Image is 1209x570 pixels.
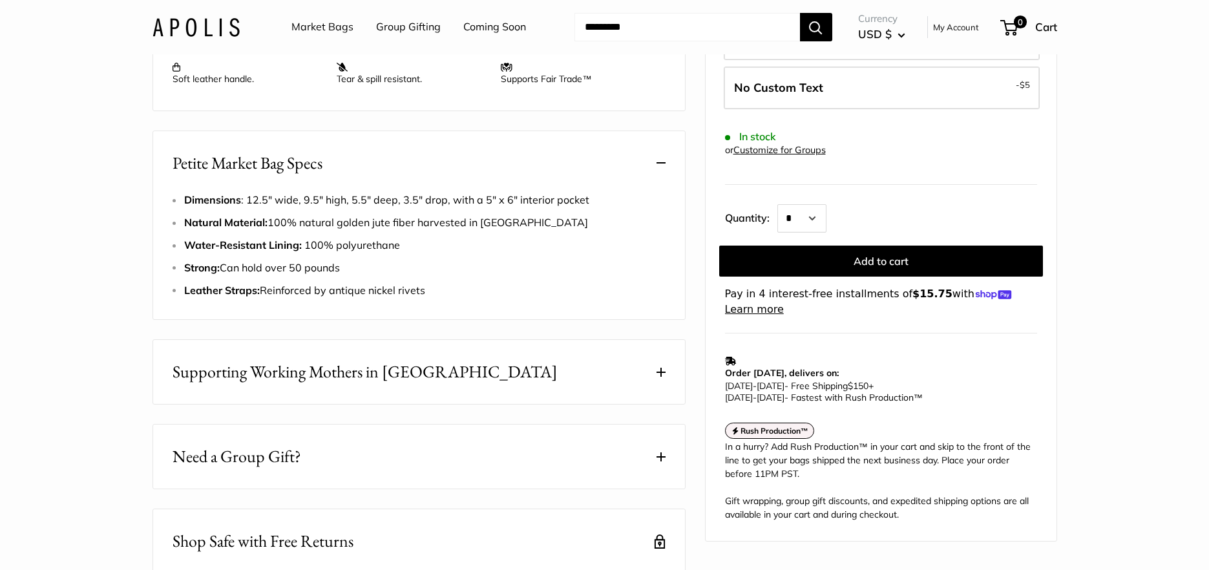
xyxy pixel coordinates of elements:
button: Search [800,13,832,41]
a: Market Bags [291,17,353,37]
strong: Leather Straps: [184,284,260,297]
span: Supporting Working Mothers in [GEOGRAPHIC_DATA] [173,359,558,385]
p: Soft leather handle. [173,61,324,85]
span: $150 [848,380,868,392]
a: Customize for Groups [733,144,826,156]
h2: Shop Safe with Free Returns [173,529,353,554]
span: 100% natural golden jute fiber harvested in [GEOGRAPHIC_DATA] [184,216,588,229]
input: Search... [574,13,800,41]
a: Group Gifting [376,17,441,37]
li: Can hold over 50 pounds [184,259,666,278]
img: Apolis [152,17,240,36]
strong: Natural Material: [184,216,268,229]
span: Currency [858,10,905,28]
strong: Water-Resistant Lining: [184,238,304,251]
a: Coming Soon [463,17,526,37]
a: 0 Cart [1002,17,1057,37]
strong: Order [DATE], delivers on: [725,367,839,379]
p: - Free Shipping + [725,380,1031,403]
span: 0 [1013,16,1026,28]
li: Reinforced by antique nickel rivets [184,281,666,301]
strong: Strong: [184,261,220,274]
button: Add to cart [719,246,1043,277]
span: : 12.5" wide, 9.5" high, 5.5" deep, 3.5" drop, with a 5" x 6" interior pocket [184,193,589,206]
p: Supports Fair Trade™ [501,61,652,85]
button: Need a Group Gift? [153,425,685,489]
span: Need a Group Gift? [173,444,301,469]
button: USD $ [858,24,905,45]
label: Quantity: [725,200,777,233]
span: Petite Market Bag Specs [173,151,322,176]
span: No Custom Text [734,80,823,95]
span: In stock [725,131,776,143]
span: - [753,380,757,392]
span: [DATE] [725,380,753,392]
strong: Dimensions [184,193,241,206]
button: Petite Market Bag Specs [153,131,685,195]
div: or [725,142,826,159]
span: - [753,392,757,403]
span: $5 [1020,79,1030,90]
iframe: Sign Up via Text for Offers [10,521,130,560]
span: - [1016,77,1030,92]
label: Leave Blank [724,67,1040,109]
li: 100% polyurethane [184,236,666,255]
span: [DATE] [725,392,753,403]
span: Cart [1035,20,1057,34]
span: [DATE] [757,380,784,392]
span: USD $ [858,27,892,41]
span: [DATE] [757,392,784,403]
button: Supporting Working Mothers in [GEOGRAPHIC_DATA] [153,340,685,404]
div: In a hurry? Add Rush Production™ in your cart and skip to the front of the line to get your bags ... [725,440,1037,522]
p: Tear & spill resistant. [337,61,488,85]
strong: Rush Production™ [741,426,808,436]
a: My Account [933,19,979,35]
span: - Fastest with Rush Production™ [725,392,923,403]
